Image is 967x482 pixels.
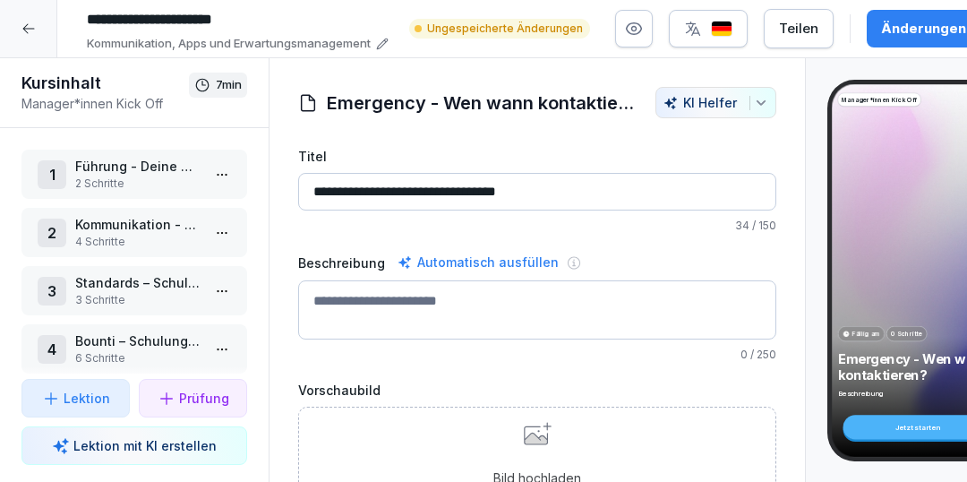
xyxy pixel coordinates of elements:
div: 4 [38,335,66,364]
div: 2 [38,219,66,247]
div: Automatisch ausfüllen [394,252,562,273]
div: 3Standards – Schulung und Umsetzung3 Schritte [21,266,247,315]
p: Lektion mit KI erstellen [73,436,217,455]
div: Teilen [779,19,818,39]
p: / 150 [298,218,776,234]
p: Fällig am [852,329,880,338]
p: 0 Schritte [891,329,922,338]
label: Titel [298,147,776,166]
p: 3 Schritte [75,292,201,308]
p: / 250 [298,347,776,363]
div: 4Bounti – Schulungen und Überblick über Wissenstand6 Schritte [21,324,247,374]
p: 2 Schritte [75,176,201,192]
p: 4 Schritte [75,234,201,250]
img: de.svg [711,21,732,38]
p: Führung - Deine Hauptaufgabe [75,157,201,176]
p: Ungespeicherte Änderungen [427,21,583,37]
h1: Emergency - Wen wann kontaktieren? [327,90,638,116]
label: Vorschaubild [298,381,776,400]
p: 6 Schritte [75,350,201,366]
button: Prüfung [139,379,247,417]
p: Lektion [64,389,110,408]
div: 2Kommunikation - Deine wichtigste Fähigkeit4 Schritte [21,208,247,257]
p: Manager*innen Kick Off [842,95,917,104]
p: Standards – Schulung und Umsetzung [75,273,201,292]
button: KI Helfer [655,87,776,118]
span: 34 [735,219,749,232]
p: Kommunikation, Apps und Erwartungsmanagement [87,35,371,53]
div: 1Führung - Deine Hauptaufgabe2 Schritte [21,150,247,199]
button: Lektion mit KI erstellen [21,426,247,465]
div: KI Helfer [663,95,768,110]
p: Prüfung [179,389,229,408]
label: Beschreibung [298,254,385,272]
span: 0 [740,348,748,361]
p: Bounti – Schulungen und Überblick über Wissenstand [75,331,201,350]
button: Lektion [21,379,130,417]
p: Kommunikation - Deine wichtigste Fähigkeit [75,215,201,234]
button: Teilen [764,9,834,48]
div: 3 [38,277,66,306]
p: 7 min [216,76,242,94]
h1: Kursinhalt [21,73,189,94]
p: Manager*innen Kick Off [21,94,189,113]
div: 1 [38,160,66,189]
